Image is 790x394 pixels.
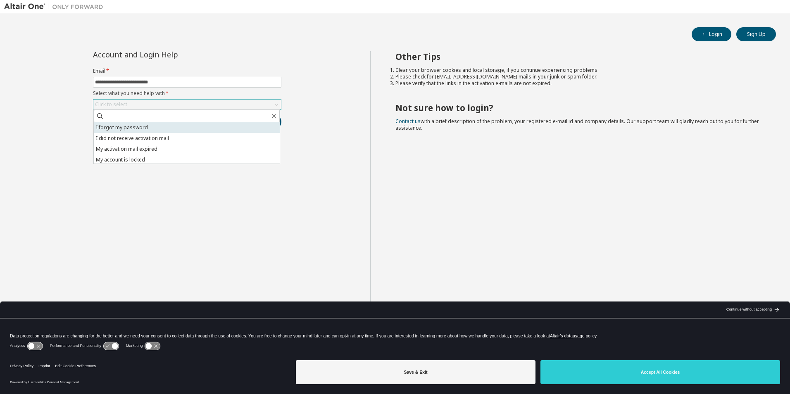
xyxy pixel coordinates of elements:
[395,67,761,74] li: Clear your browser cookies and local storage, if you continue experiencing problems.
[93,51,244,58] div: Account and Login Help
[93,90,281,97] label: Select what you need help with
[395,80,761,87] li: Please verify that the links in the activation e-mails are not expired.
[93,100,281,109] div: Click to select
[395,118,421,125] a: Contact us
[736,27,776,41] button: Sign Up
[95,101,127,108] div: Click to select
[395,102,761,113] h2: Not sure how to login?
[395,118,759,131] span: with a brief description of the problem, your registered e-mail id and company details. Our suppo...
[395,51,761,62] h2: Other Tips
[4,2,107,11] img: Altair One
[395,74,761,80] li: Please check for [EMAIL_ADDRESS][DOMAIN_NAME] mails in your junk or spam folder.
[94,122,280,133] li: I forgot my password
[692,27,731,41] button: Login
[93,68,281,74] label: Email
